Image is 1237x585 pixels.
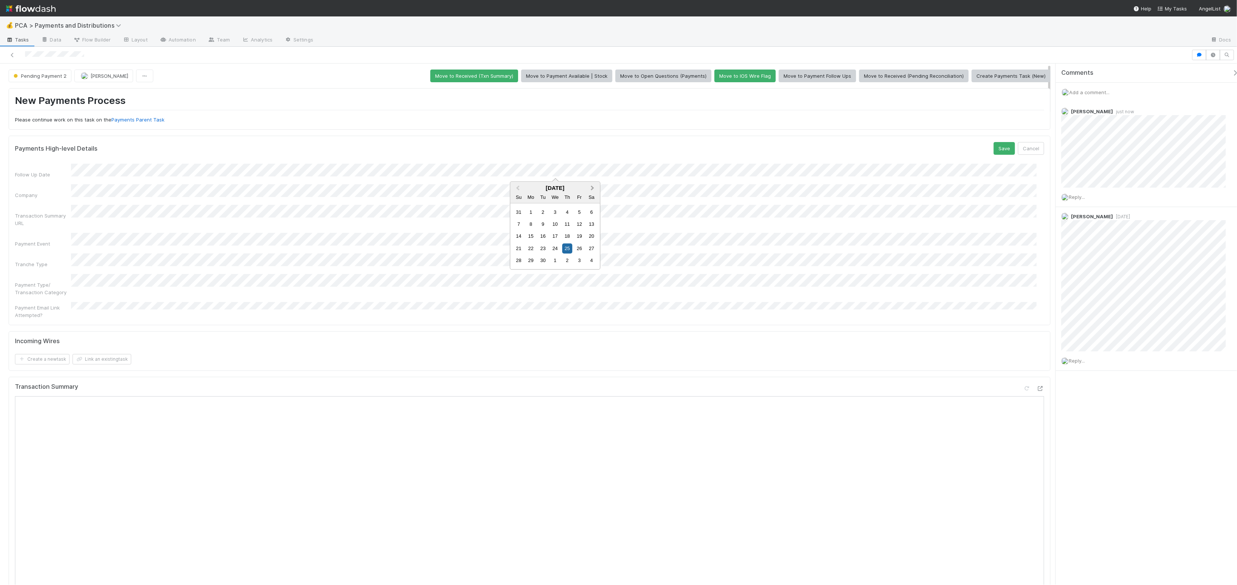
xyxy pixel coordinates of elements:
div: Follow Up Date [15,171,71,178]
span: [DATE] [1113,214,1130,219]
div: Choose Sunday, September 14th, 2025 [514,231,524,241]
div: Choose Saturday, September 27th, 2025 [587,243,597,253]
div: Choose Wednesday, September 3rd, 2025 [550,207,560,217]
p: Please continue work on this task on the [15,116,1044,124]
div: Choose Sunday, September 21st, 2025 [514,243,524,253]
button: [PERSON_NAME] [74,70,133,82]
div: Choose Sunday, September 28th, 2025 [514,256,524,266]
span: Flow Builder [73,36,111,43]
div: Choose Monday, September 15th, 2025 [526,231,536,241]
img: logo-inverted-e16ddd16eac7371096b0.svg [6,2,56,15]
div: Tuesday [538,192,548,202]
a: Settings [279,34,319,46]
span: Tasks [6,36,29,43]
div: Choose Tuesday, September 9th, 2025 [538,219,548,229]
span: just now [1113,109,1134,114]
div: Company [15,191,71,199]
div: Saturday [587,192,597,202]
span: [PERSON_NAME] [1071,108,1113,114]
button: Link an existingtask [73,354,131,364]
div: Choose Wednesday, September 17th, 2025 [550,231,560,241]
a: Analytics [236,34,279,46]
h5: Transaction Summary [15,383,78,391]
h5: Payments High-level Details [15,145,98,153]
button: Cancel [1018,142,1044,155]
button: Move to Payment Follow Ups [779,70,856,82]
div: Choose Thursday, October 2nd, 2025 [562,256,572,266]
a: Team [202,34,236,46]
h1: New Payments Process [15,95,1044,110]
div: Payment Type/ Transaction Category [15,281,71,296]
span: [PERSON_NAME] [1071,213,1113,219]
span: [PERSON_NAME] [90,73,128,79]
button: Move to Payment Available | Stock [521,70,612,82]
div: Choose Friday, September 5th, 2025 [574,207,584,217]
div: Choose Tuesday, September 16th, 2025 [538,231,548,241]
button: Move to Received (Pending Reconciliation) [859,70,969,82]
div: Sunday [514,192,524,202]
div: Choose Thursday, September 11th, 2025 [562,219,572,229]
div: Choose Thursday, September 4th, 2025 [562,207,572,217]
div: Choose Saturday, September 20th, 2025 [587,231,597,241]
button: Pending Payment 2 [9,70,71,82]
span: Reply... [1069,194,1085,200]
div: Month September, 2025 [513,206,597,267]
div: Choose Thursday, September 18th, 2025 [562,231,572,241]
div: Choose Monday, September 1st, 2025 [526,207,536,217]
div: Choose Friday, September 12th, 2025 [574,219,584,229]
img: avatar_c6c9a18c-a1dc-4048-8eac-219674057138.png [1224,5,1231,13]
span: Comments [1061,69,1093,77]
div: Choose Date [510,181,600,270]
div: Choose Saturday, October 4th, 2025 [587,256,597,266]
div: Choose Monday, September 22nd, 2025 [526,243,536,253]
span: Add a comment... [1069,89,1110,95]
div: Transaction Summary URL [15,212,71,227]
div: Choose Sunday, August 31st, 2025 [514,207,524,217]
img: avatar_c6c9a18c-a1dc-4048-8eac-219674057138.png [1061,357,1069,365]
div: Choose Tuesday, September 2nd, 2025 [538,207,548,217]
button: Move to Open Questions (Payments) [615,70,711,82]
div: Choose Wednesday, September 24th, 2025 [550,243,560,253]
span: My Tasks [1157,6,1187,12]
img: avatar_99e80e95-8f0d-4917-ae3c-b5dad577a2b5.png [1061,213,1069,220]
div: Choose Wednesday, October 1st, 2025 [550,256,560,266]
img: avatar_c6c9a18c-a1dc-4048-8eac-219674057138.png [1062,89,1069,96]
div: Tranche Type [15,261,71,268]
img: avatar_c6c9a18c-a1dc-4048-8eac-219674057138.png [1061,194,1069,201]
button: Create a newtask [15,354,70,364]
div: Choose Thursday, September 25th, 2025 [562,243,572,253]
div: Choose Sunday, September 7th, 2025 [514,219,524,229]
div: Payment Email Link Attempted? [15,304,71,319]
div: Wednesday [550,192,560,202]
a: Docs [1204,34,1237,46]
a: Automation [154,34,202,46]
a: My Tasks [1157,5,1187,12]
span: PCA > Payments and Distributions [15,22,125,29]
a: Data [35,34,67,46]
div: [DATE] [510,185,600,191]
span: AngelList [1199,6,1221,12]
button: Move to Received (Txn Summary) [430,70,518,82]
div: Choose Saturday, September 6th, 2025 [587,207,597,217]
button: Previous Month [511,182,523,194]
div: Choose Tuesday, September 30th, 2025 [538,256,548,266]
div: Choose Monday, September 29th, 2025 [526,256,536,266]
div: Choose Wednesday, September 10th, 2025 [550,219,560,229]
div: Choose Saturday, September 13th, 2025 [587,219,597,229]
img: avatar_c6c9a18c-a1dc-4048-8eac-219674057138.png [1061,108,1069,115]
a: Layout [117,34,154,46]
a: Payments Parent Task [111,117,164,123]
button: Create Payments Task (New) [972,70,1050,82]
div: Help [1133,5,1151,12]
h5: Incoming Wires [15,338,60,345]
div: Choose Friday, September 19th, 2025 [574,231,584,241]
div: Friday [574,192,584,202]
div: Monday [526,192,536,202]
div: Choose Friday, September 26th, 2025 [574,243,584,253]
span: Pending Payment 2 [12,73,67,79]
span: 💰 [6,22,13,28]
div: Choose Friday, October 3rd, 2025 [574,256,584,266]
img: avatar_705b8750-32ac-4031-bf5f-ad93a4909bc8.png [81,72,88,80]
div: Payment Event [15,240,71,247]
button: Save [994,142,1015,155]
